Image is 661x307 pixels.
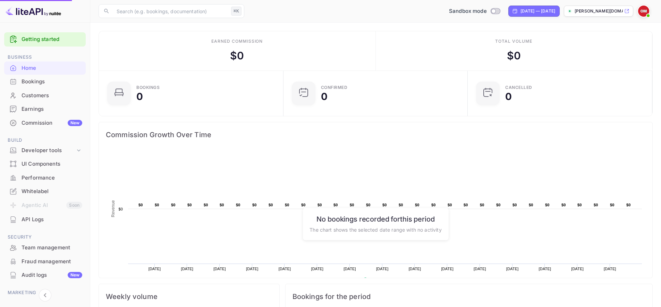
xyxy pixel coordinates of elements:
[626,203,631,207] text: $0
[138,203,143,207] text: $0
[464,203,468,207] text: $0
[22,216,82,224] div: API Logs
[512,203,517,207] text: $0
[370,277,388,282] text: Revenue
[539,267,551,271] text: [DATE]
[4,144,86,157] div: Developer tools
[4,157,86,170] a: UI Components
[155,203,159,207] text: $0
[561,203,566,207] text: $0
[269,203,273,207] text: $0
[111,200,116,217] text: Revenue
[231,7,241,16] div: ⌘K
[236,203,240,207] text: $0
[311,267,323,271] text: [DATE]
[474,267,486,271] text: [DATE]
[4,89,86,102] a: Customers
[22,160,82,168] div: UI Components
[317,203,322,207] text: $0
[301,203,306,207] text: $0
[4,268,86,282] div: Audit logsNew
[279,267,291,271] text: [DATE]
[4,116,86,129] a: CommissionNew
[4,255,86,268] a: Fraud management
[136,85,160,90] div: Bookings
[321,85,348,90] div: Confirmed
[230,48,244,64] div: $ 0
[4,102,86,116] div: Earnings
[22,78,82,86] div: Bookings
[4,233,86,241] span: Security
[112,4,228,18] input: Search (e.g. bookings, documentation)
[106,291,272,302] span: Weekly volume
[285,203,289,207] text: $0
[366,203,371,207] text: $0
[293,291,645,302] span: Bookings for the period
[415,203,420,207] text: $0
[441,267,454,271] text: [DATE]
[68,120,82,126] div: New
[187,203,192,207] text: $0
[4,171,86,185] div: Performance
[4,185,86,198] a: Whitelabel
[575,8,623,14] p: [PERSON_NAME][DOMAIN_NAME]...
[448,203,452,207] text: $0
[22,258,82,266] div: Fraud management
[4,289,86,297] span: Marketing
[246,267,259,271] text: [DATE]
[22,35,82,43] a: Getting started
[310,215,441,223] h6: No bookings recorded for this period
[22,271,82,279] div: Audit logs
[333,203,338,207] text: $0
[431,203,436,207] text: $0
[22,188,82,196] div: Whitelabel
[22,105,82,113] div: Earnings
[118,207,123,211] text: $0
[181,267,194,271] text: [DATE]
[495,38,532,44] div: Total volume
[149,267,161,271] text: [DATE]
[4,61,86,74] a: Home
[4,241,86,254] a: Team management
[505,92,512,101] div: 0
[4,255,86,268] div: Fraud management
[449,7,487,15] span: Sandbox mode
[507,48,521,64] div: $ 0
[594,203,598,207] text: $0
[68,272,82,278] div: New
[136,92,143,101] div: 0
[4,116,86,130] div: CommissionNew
[22,64,82,72] div: Home
[382,203,387,207] text: $0
[4,32,86,47] div: Getting started
[344,267,356,271] text: [DATE]
[22,92,82,100] div: Customers
[252,203,257,207] text: $0
[310,226,441,233] p: The chart shows the selected date range with no activity
[211,38,263,44] div: Earned commission
[4,61,86,75] div: Home
[4,213,86,226] a: API Logs
[376,267,389,271] text: [DATE]
[4,136,86,144] span: Build
[22,174,82,182] div: Performance
[506,267,519,271] text: [DATE]
[545,203,550,207] text: $0
[4,75,86,88] a: Bookings
[4,185,86,198] div: Whitelabel
[350,203,354,207] text: $0
[4,213,86,226] div: API Logs
[505,85,532,90] div: CANCELLED
[4,157,86,171] div: UI Components
[571,267,584,271] text: [DATE]
[496,203,501,207] text: $0
[638,6,649,17] img: Oliver Mendez
[399,203,403,207] text: $0
[4,53,86,61] span: Business
[213,267,226,271] text: [DATE]
[22,244,82,252] div: Team management
[577,203,582,207] text: $0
